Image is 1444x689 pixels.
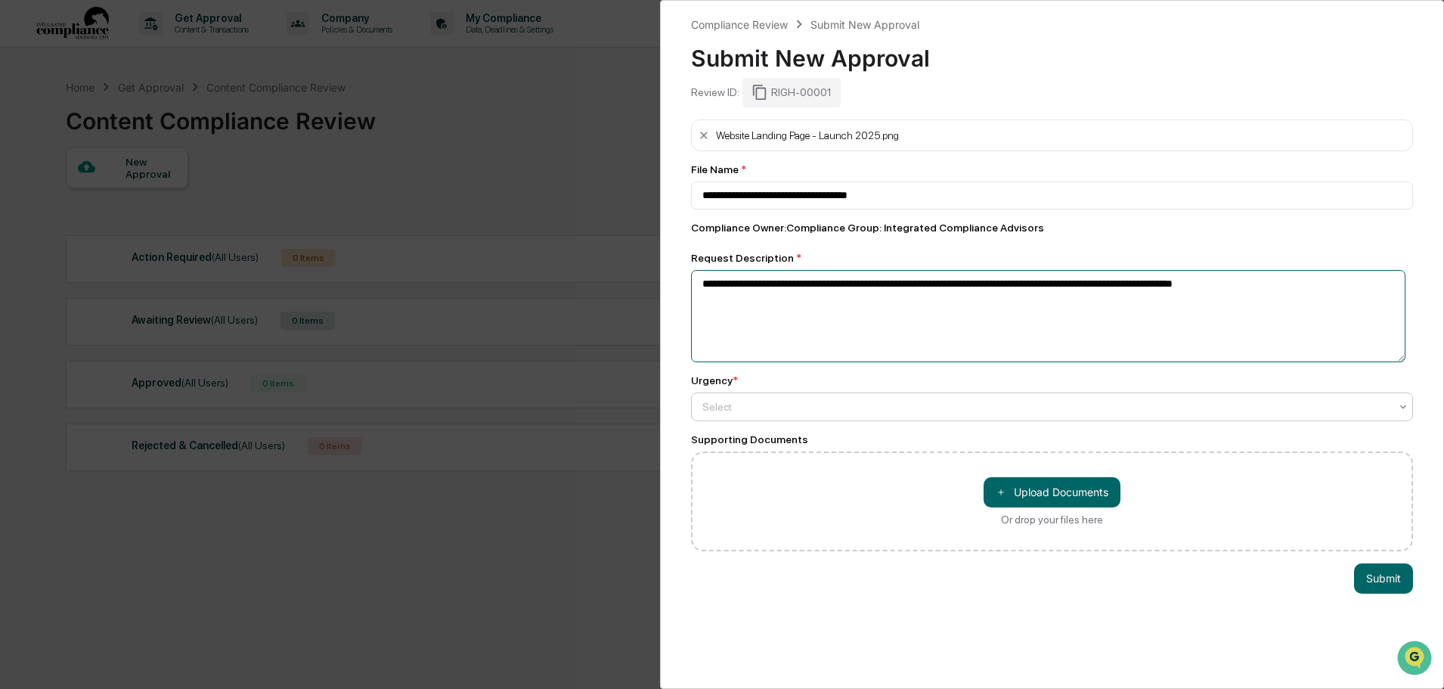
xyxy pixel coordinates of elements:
[15,192,27,204] div: 🖐️
[691,433,1413,445] div: Supporting Documents
[691,18,788,31] div: Compliance Review
[9,213,101,241] a: 🔎Data Lookup
[1354,563,1413,594] button: Submit
[30,219,95,234] span: Data Lookup
[104,185,194,212] a: 🗄️Attestations
[984,477,1120,507] button: Or drop your files here
[996,485,1006,499] span: ＋
[691,163,1413,175] div: File Name
[15,32,275,56] p: How can we help?
[691,33,1413,72] div: Submit New Approval
[691,222,1413,234] div: Compliance Owner : Compliance Group: Integrated Compliance Advisors
[810,18,919,31] div: Submit New Approval
[15,221,27,233] div: 🔎
[742,78,841,107] div: RIGH-00001
[15,116,42,143] img: 1746055101610-c473b297-6a78-478c-a979-82029cc54cd1
[691,86,739,98] div: Review ID:
[1396,639,1436,680] iframe: Open customer support
[110,192,122,204] div: 🗄️
[9,185,104,212] a: 🖐️Preclearance
[125,191,187,206] span: Attestations
[107,256,183,268] a: Powered byPylon
[716,129,899,141] div: Website Landing Page - Launch 2025.png
[257,120,275,138] button: Start new chat
[51,116,248,131] div: Start new chat
[150,256,183,268] span: Pylon
[691,374,738,386] div: Urgency
[30,191,98,206] span: Preclearance
[691,252,1413,264] div: Request Description
[1001,514,1103,526] div: Or drop your files here
[51,131,191,143] div: We're available if you need us!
